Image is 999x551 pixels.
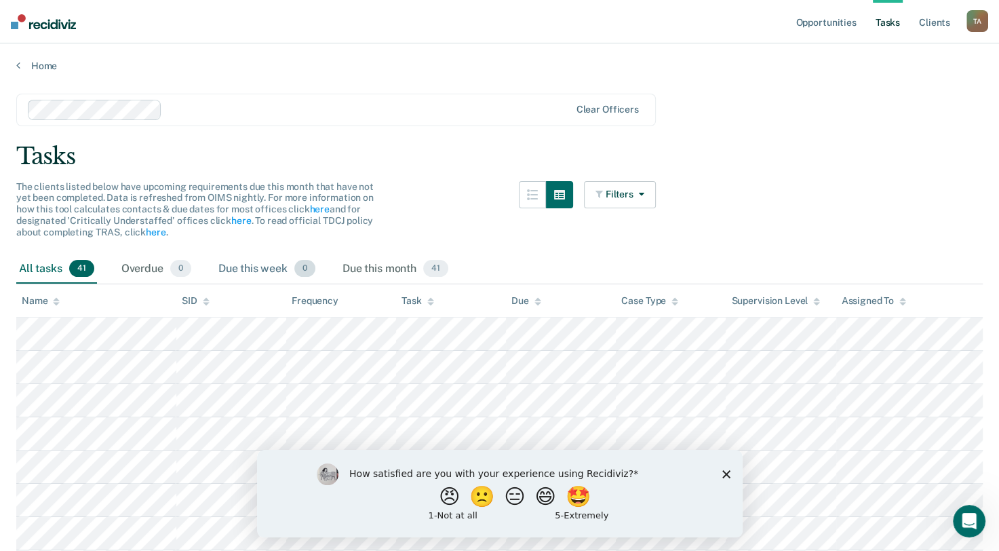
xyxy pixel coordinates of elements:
div: T A [966,10,988,32]
button: Filters [584,181,656,208]
div: Frequency [292,295,338,307]
div: Supervision Level [731,295,820,307]
span: The clients listed below have upcoming requirements due this month that have not yet been complet... [16,181,374,237]
div: All tasks41 [16,254,97,284]
span: 41 [423,260,448,278]
div: Tasks [16,142,983,170]
a: here [146,227,165,237]
span: 0 [294,260,315,278]
button: TA [966,10,988,32]
div: Assigned To [842,295,906,307]
div: Overdue0 [119,254,194,284]
span: 0 [170,260,191,278]
a: here [309,204,329,214]
div: Task [401,295,433,307]
div: Name [22,295,60,307]
iframe: Intercom live chat [953,505,985,537]
div: SID [182,295,210,307]
div: Due this month41 [340,254,451,284]
span: 41 [69,260,94,278]
div: Case Type [621,295,678,307]
div: Due [511,295,541,307]
img: Recidiviz [11,14,76,29]
iframe: Survey by Kim from Recidiviz [257,450,743,537]
a: here [231,215,251,226]
a: Home [16,60,983,72]
div: Clear officers [576,104,639,115]
div: Due this week0 [216,254,318,284]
